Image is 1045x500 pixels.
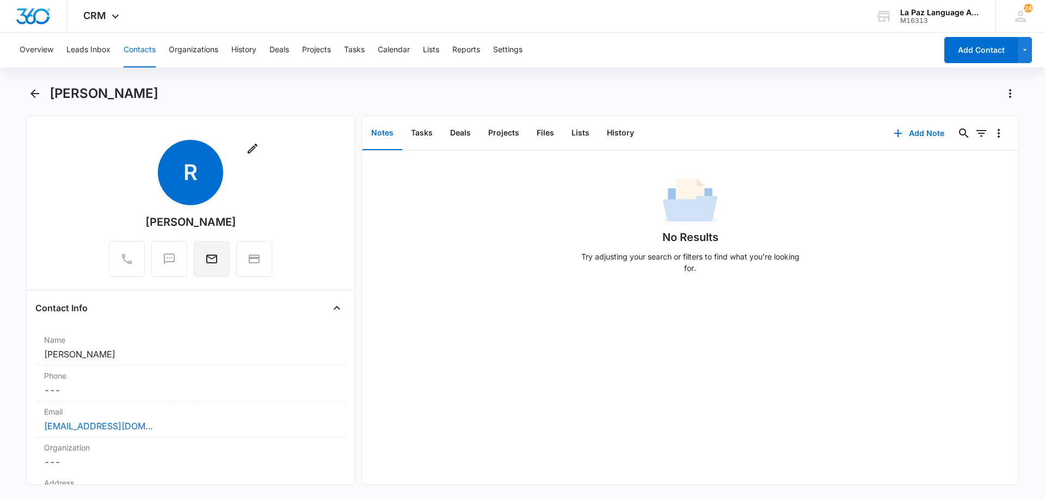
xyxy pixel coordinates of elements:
button: Reports [452,33,480,67]
button: History [231,33,256,67]
button: Files [528,116,563,150]
button: Overview [20,33,53,67]
h4: Contact Info [35,301,88,314]
button: Add Note [883,120,955,146]
button: Contacts [124,33,156,67]
h1: No Results [662,229,718,245]
div: account id [900,17,980,24]
label: Organization [44,442,337,453]
button: Actions [1001,85,1019,102]
button: Organizations [169,33,218,67]
button: Tasks [344,33,365,67]
span: 24 [1024,4,1032,13]
button: Projects [302,33,331,67]
button: History [598,116,643,150]
button: Filters [973,125,990,142]
dd: --- [44,455,337,468]
a: [EMAIL_ADDRESS][DOMAIN_NAME] [44,419,153,433]
button: Overflow Menu [990,125,1007,142]
img: No Data [663,175,717,229]
button: Tasks [402,116,441,150]
button: Deals [269,33,289,67]
button: Lists [563,116,598,150]
label: Phone [44,370,337,381]
label: Email [44,406,337,417]
button: Leads Inbox [66,33,110,67]
div: account name [900,8,980,17]
div: Name[PERSON_NAME] [35,330,346,366]
div: Organization--- [35,437,346,473]
div: [PERSON_NAME] [145,214,236,230]
span: CRM [83,10,106,21]
button: Calendar [378,33,410,67]
button: Deals [441,116,480,150]
button: Add Contact [944,37,1018,63]
div: Email[EMAIL_ADDRESS][DOMAIN_NAME] [35,402,346,437]
button: Notes [362,116,402,150]
label: Name [44,334,337,345]
div: notifications count [1024,4,1032,13]
h1: [PERSON_NAME] [50,85,158,102]
button: Search... [955,125,973,142]
button: Close [328,299,346,317]
dd: [PERSON_NAME] [44,348,337,361]
label: Address [44,477,337,489]
a: Email [194,258,230,267]
button: Email [194,241,230,277]
dd: --- [44,384,337,397]
button: Settings [493,33,522,67]
div: Phone--- [35,366,346,402]
span: R [158,140,223,205]
p: Try adjusting your search or filters to find what you’re looking for. [576,251,804,274]
button: Lists [423,33,439,67]
button: Back [26,85,43,102]
button: Projects [480,116,528,150]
